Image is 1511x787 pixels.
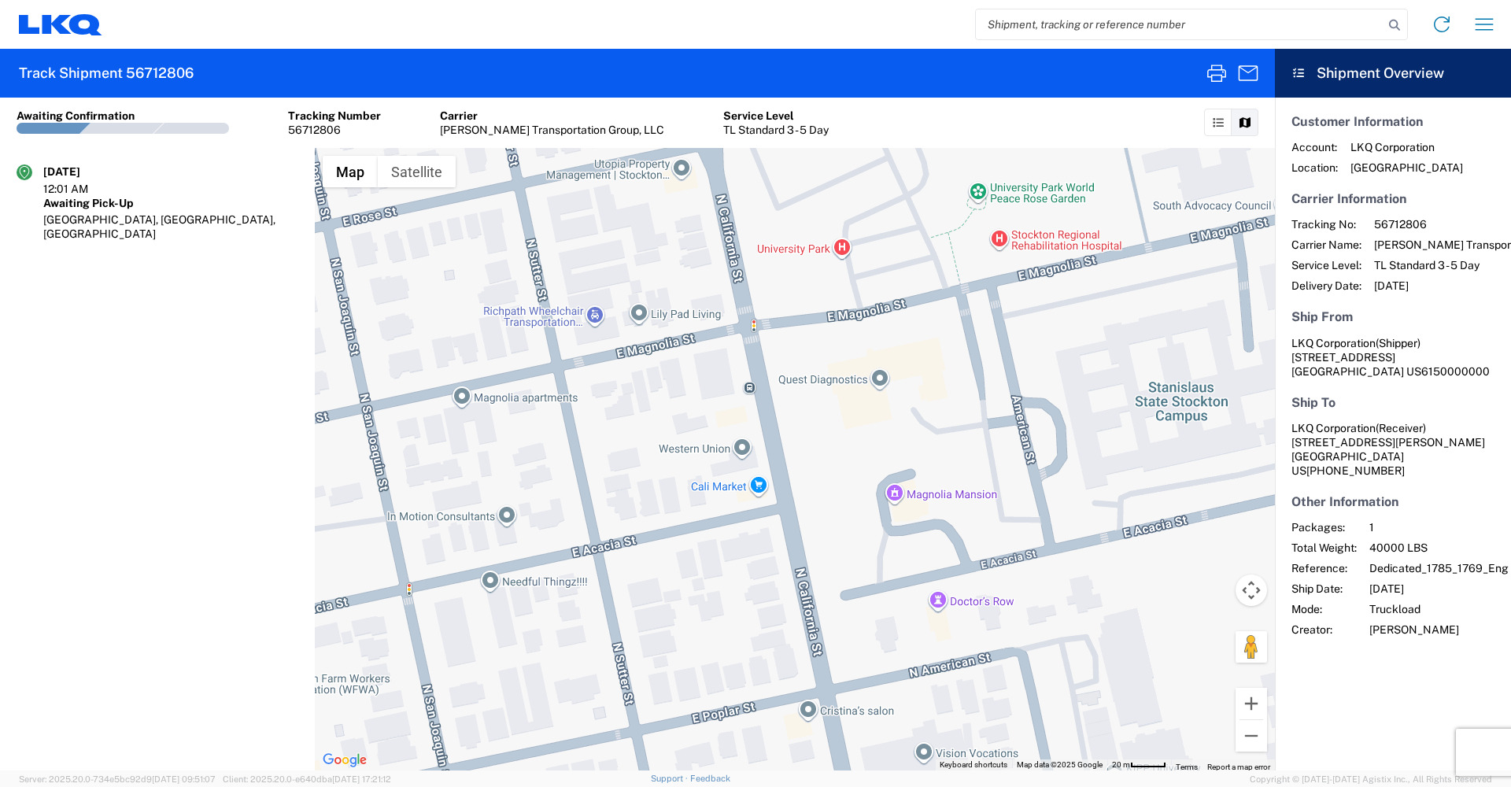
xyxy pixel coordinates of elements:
span: Delivery Date: [1291,279,1361,293]
span: (Receiver) [1376,422,1426,434]
span: Service Level: [1291,258,1361,272]
img: Google [319,750,371,770]
span: Carrier Name: [1291,238,1361,252]
span: Tracking No: [1291,217,1361,231]
button: Show satellite imagery [378,156,456,187]
span: Location: [1291,161,1338,175]
div: Awaiting Confirmation [17,109,135,123]
a: Open this area in Google Maps (opens a new window) [319,750,371,770]
h5: Ship To [1291,395,1494,410]
h5: Other Information [1291,494,1494,509]
span: Total Weight: [1291,541,1357,555]
div: [DATE] [43,164,122,179]
h5: Carrier Information [1291,191,1494,206]
span: Server: 2025.20.0-734e5bc92d9 [19,774,216,784]
button: Zoom out [1236,720,1267,752]
h5: Customer Information [1291,114,1494,129]
span: [PHONE_NUMBER] [1306,464,1405,477]
span: Map data ©2025 Google [1017,760,1103,769]
span: Ship Date: [1291,582,1357,596]
span: 6150000000 [1421,365,1490,378]
button: Zoom in [1236,688,1267,719]
a: Feedback [690,774,730,783]
span: Account: [1291,140,1338,154]
button: Drag Pegman onto the map to open Street View [1236,631,1267,663]
span: [GEOGRAPHIC_DATA] [1350,161,1463,175]
span: 20 m [1112,760,1130,769]
span: Mode: [1291,602,1357,616]
button: Map Scale: 20 m per 42 pixels [1107,759,1171,770]
div: TL Standard 3 - 5 Day [723,123,829,137]
button: Show street map [323,156,378,187]
span: [DATE] 17:21:12 [332,774,391,784]
header: Shipment Overview [1275,49,1511,98]
span: LKQ Corporation [STREET_ADDRESS][PERSON_NAME] [1291,422,1485,449]
div: Awaiting Pick-Up [43,196,298,210]
div: [PERSON_NAME] Transportation Group, LLC [440,123,664,137]
span: Client: 2025.20.0-e640dba [223,774,391,784]
span: Copyright © [DATE]-[DATE] Agistix Inc., All Rights Reserved [1250,772,1492,786]
button: Keyboard shortcuts [940,759,1007,770]
h5: Ship From [1291,309,1494,324]
div: Service Level [723,109,829,123]
div: Carrier [440,109,664,123]
div: Tracking Number [288,109,381,123]
a: Support [651,774,690,783]
a: Terms [1176,763,1198,771]
div: 56712806 [288,123,381,137]
span: Packages: [1291,520,1357,534]
span: LKQ Corporation [1350,140,1463,154]
address: [GEOGRAPHIC_DATA] US [1291,421,1494,478]
span: Creator: [1291,623,1357,637]
h2: Track Shipment 56712806 [19,64,194,83]
a: Report a map error [1207,763,1270,771]
div: [GEOGRAPHIC_DATA], [GEOGRAPHIC_DATA], [GEOGRAPHIC_DATA] [43,212,298,241]
div: 12:01 AM [43,182,122,196]
span: LKQ Corporation [1291,337,1376,349]
span: (Shipper) [1376,337,1420,349]
address: [GEOGRAPHIC_DATA] US [1291,336,1494,379]
span: [STREET_ADDRESS] [1291,351,1395,364]
span: Reference: [1291,561,1357,575]
input: Shipment, tracking or reference number [976,9,1384,39]
button: Map camera controls [1236,575,1267,606]
span: [DATE] 09:51:07 [152,774,216,784]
